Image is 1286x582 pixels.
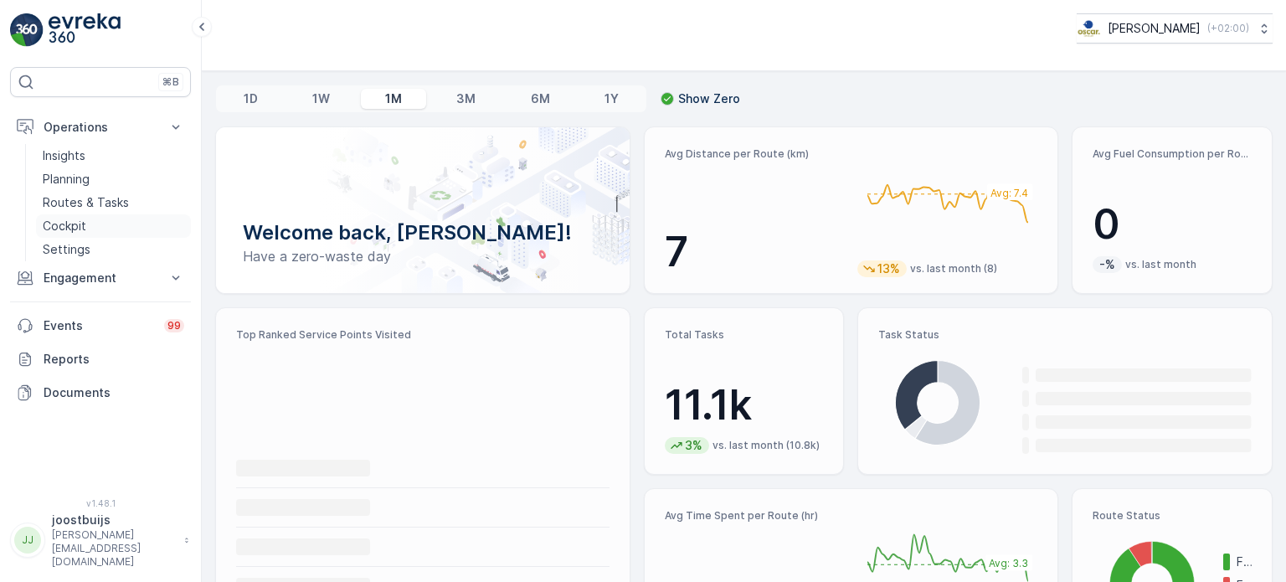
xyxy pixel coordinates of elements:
p: Engagement [44,270,157,286]
p: Avg Distance per Route (km) [665,147,845,161]
p: Have a zero-waste day [243,246,603,266]
p: Reports [44,351,184,368]
p: 3M [456,90,476,107]
p: Operations [44,119,157,136]
a: Settings [36,238,191,261]
p: 11.1k [665,380,824,430]
p: Finished [1237,554,1252,570]
p: Planning [43,171,90,188]
p: [PERSON_NAME][EMAIL_ADDRESS][DOMAIN_NAME] [52,528,176,569]
p: Route Status [1093,509,1252,523]
p: Insights [43,147,85,164]
a: Events99 [10,309,191,343]
p: Avg Time Spent per Route (hr) [665,509,845,523]
a: Documents [10,376,191,409]
p: 0 [1093,199,1252,250]
p: vs. last month (10.8k) [712,439,820,452]
p: vs. last month [1125,258,1196,271]
p: 3% [683,437,704,454]
a: Insights [36,144,191,167]
span: v 1.48.1 [10,498,191,508]
a: Reports [10,343,191,376]
p: Settings [43,241,90,258]
p: -% [1098,256,1117,273]
a: Routes & Tasks [36,191,191,214]
p: ( +02:00 ) [1207,22,1249,35]
p: 7 [665,227,845,277]
p: Documents [44,384,184,401]
p: Cockpit [43,218,86,234]
p: Task Status [878,328,1252,342]
p: Top Ranked Service Points Visited [236,328,610,342]
div: JJ [14,527,41,554]
p: joostbuijs [52,512,176,528]
p: Total Tasks [665,328,824,342]
p: 6M [531,90,550,107]
p: Routes & Tasks [43,194,129,211]
img: logo_light-DOdMpM7g.png [49,13,121,47]
img: logo [10,13,44,47]
p: Avg Fuel Consumption per Route (lt) [1093,147,1252,161]
p: 1W [312,90,330,107]
p: vs. last month (8) [910,262,997,276]
p: ⌘B [162,75,179,89]
p: 1Y [604,90,619,107]
p: Show Zero [678,90,740,107]
a: Cockpit [36,214,191,238]
p: 13% [876,260,902,277]
p: 1M [385,90,402,107]
button: Engagement [10,261,191,295]
button: Operations [10,111,191,144]
button: JJjoostbuijs[PERSON_NAME][EMAIL_ADDRESS][DOMAIN_NAME] [10,512,191,569]
p: [PERSON_NAME] [1108,20,1201,37]
p: 99 [167,319,181,332]
p: 1D [244,90,258,107]
img: basis-logo_rgb2x.png [1077,19,1101,38]
p: Events [44,317,154,334]
p: Welcome back, [PERSON_NAME]! [243,219,603,246]
button: [PERSON_NAME](+02:00) [1077,13,1273,44]
a: Planning [36,167,191,191]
